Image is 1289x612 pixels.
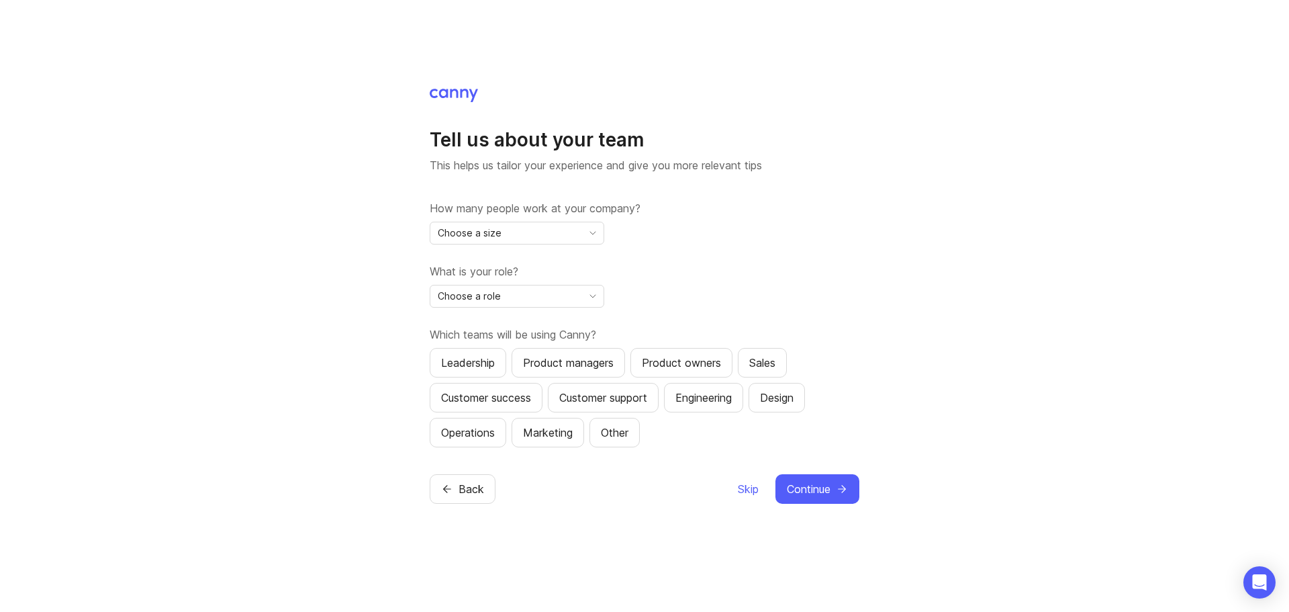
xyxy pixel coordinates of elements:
[430,157,859,173] p: This helps us tailor your experience and give you more relevant tips
[512,418,584,447] button: Marketing
[760,390,794,406] div: Design
[749,355,775,371] div: Sales
[642,355,721,371] div: Product owners
[430,128,859,152] h1: Tell us about your team
[559,390,647,406] div: Customer support
[430,285,604,308] div: toggle menu
[523,355,614,371] div: Product managers
[459,481,484,497] span: Back
[738,481,759,497] span: Skip
[601,425,628,441] div: Other
[1243,566,1276,599] div: Open Intercom Messenger
[441,425,495,441] div: Operations
[630,348,732,378] button: Product owners
[675,390,732,406] div: Engineering
[430,348,506,378] button: Leadership
[441,390,531,406] div: Customer success
[430,383,542,412] button: Customer success
[512,348,625,378] button: Product managers
[548,383,659,412] button: Customer support
[430,326,859,343] label: Which teams will be using Canny?
[664,383,743,412] button: Engineering
[430,263,859,279] label: What is your role?
[749,383,805,412] button: Design
[438,226,502,241] span: Choose a size
[582,228,604,238] svg: toggle icon
[582,291,604,302] svg: toggle icon
[737,474,759,504] button: Skip
[589,418,640,447] button: Other
[430,222,604,245] div: toggle menu
[430,418,506,447] button: Operations
[787,481,830,497] span: Continue
[430,89,478,102] img: Canny Home
[438,289,501,304] span: Choose a role
[430,474,495,504] button: Back
[738,348,787,378] button: Sales
[441,355,495,371] div: Leadership
[430,200,859,216] label: How many people work at your company?
[775,474,859,504] button: Continue
[523,425,573,441] div: Marketing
